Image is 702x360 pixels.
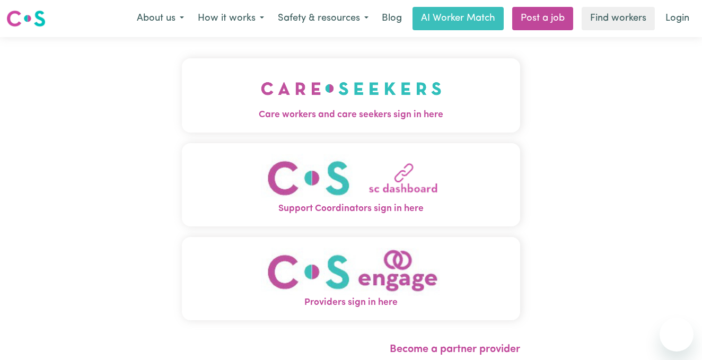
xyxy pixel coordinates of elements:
[659,7,696,30] a: Login
[375,7,408,30] a: Blog
[512,7,573,30] a: Post a job
[182,202,520,216] span: Support Coordinators sign in here
[390,344,520,355] a: Become a partner provider
[6,9,46,28] img: Careseekers logo
[271,7,375,30] button: Safety & resources
[182,237,520,320] button: Providers sign in here
[660,318,694,352] iframe: Botón para iniciar la ventana de mensajería
[191,7,271,30] button: How it works
[182,143,520,226] button: Support Coordinators sign in here
[6,6,46,31] a: Careseekers logo
[182,108,520,122] span: Care workers and care seekers sign in here
[182,296,520,310] span: Providers sign in here
[582,7,655,30] a: Find workers
[182,58,520,133] button: Care workers and care seekers sign in here
[130,7,191,30] button: About us
[413,7,504,30] a: AI Worker Match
